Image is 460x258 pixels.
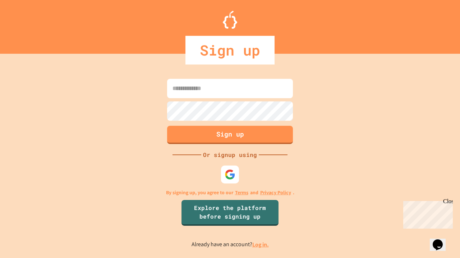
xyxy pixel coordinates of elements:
[223,11,237,29] img: Logo.svg
[225,169,235,180] img: google-icon.svg
[430,229,453,251] iframe: chat widget
[3,3,50,46] div: Chat with us now!Close
[201,150,259,159] div: Or signup using
[181,200,279,226] a: Explore the platform before signing up
[192,240,269,249] p: Already have an account?
[400,198,453,229] iframe: chat widget
[252,241,269,248] a: Log in.
[166,189,294,196] p: By signing up, you agree to our and .
[235,189,248,196] a: Terms
[185,36,275,64] div: Sign up
[260,189,291,196] a: Privacy Policy
[167,126,293,144] button: Sign up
